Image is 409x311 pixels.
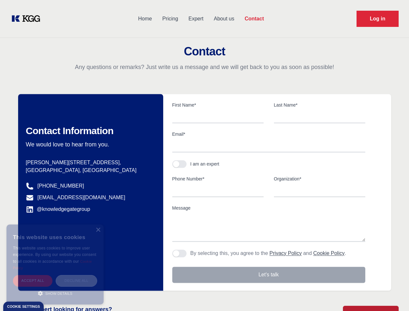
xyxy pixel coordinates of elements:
[209,10,239,27] a: About us
[26,125,153,137] h2: Contact Information
[269,250,302,256] a: Privacy Policy
[357,11,399,27] a: Request Demo
[26,167,153,174] p: [GEOGRAPHIC_DATA], [GEOGRAPHIC_DATA]
[313,250,345,256] a: Cookie Policy
[190,161,220,167] div: I am an expert
[13,259,92,270] a: Cookie Policy
[239,10,269,27] a: Contact
[13,229,97,245] div: This website uses cookies
[45,292,73,295] span: Show details
[172,205,365,211] label: Message
[26,159,153,167] p: [PERSON_NAME][STREET_ADDRESS],
[8,63,401,71] p: Any questions or remarks? Just write us a message and we will get back to you as soon as possible!
[10,14,45,24] a: KOL Knowledge Platform: Talk to Key External Experts (KEE)
[38,182,84,190] a: [PHONE_NUMBER]
[133,10,157,27] a: Home
[7,305,40,308] div: Cookie settings
[96,228,100,233] div: Close
[274,176,365,182] label: Organization*
[172,131,365,137] label: Email*
[377,280,409,311] iframe: Chat Widget
[26,205,90,213] a: @knowledgegategroup
[8,45,401,58] h2: Contact
[172,267,365,283] button: Let's talk
[26,141,153,148] p: We would love to hear from you.
[172,102,264,108] label: First Name*
[190,249,346,257] p: By selecting this, you agree to the and .
[13,246,96,264] span: This website uses cookies to improve user experience. By using our website you consent to all coo...
[274,102,365,108] label: Last Name*
[172,176,264,182] label: Phone Number*
[38,194,125,202] a: [EMAIL_ADDRESS][DOMAIN_NAME]
[13,290,97,296] div: Show details
[157,10,183,27] a: Pricing
[13,275,52,286] div: Accept all
[56,275,97,286] div: Decline all
[183,10,209,27] a: Expert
